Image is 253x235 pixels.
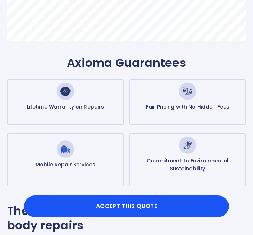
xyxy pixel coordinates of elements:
p: The UK's most trusted brand of car body repairs [7,204,246,232]
img: Commitment to Environmental Sustainability [179,137,196,154]
p: Lifetime Warranty on Repairs [27,103,104,111]
img: Mobile Repair Services [57,140,74,158]
img: Fair Pricing with No Hidden Fees [179,83,196,100]
button: Accept this Quote [24,195,229,217]
img: Lifetime Warranty on Repairs [57,83,74,100]
p: Commitment to Environmental Sustainability [133,157,243,172]
p: Fair Pricing with No Hidden Fees [146,103,229,111]
p: Mobile Repair Services [36,161,95,169]
p: Axioma Guarantees [7,55,246,71]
